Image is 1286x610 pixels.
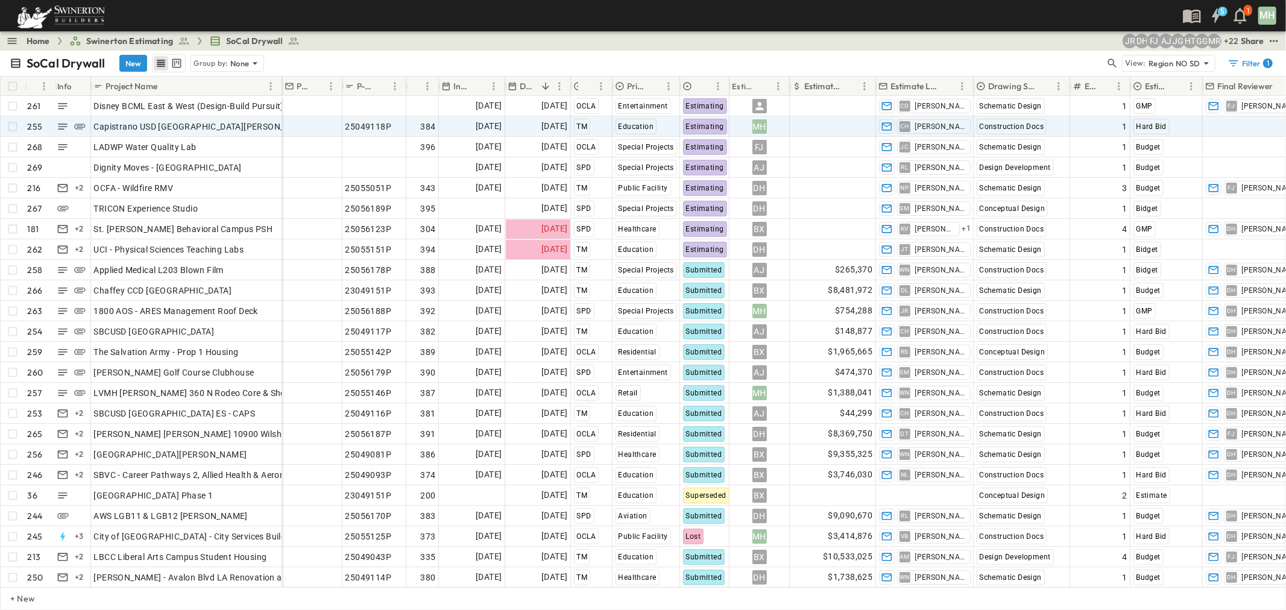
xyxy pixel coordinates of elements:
span: 1 [1122,121,1127,133]
span: [DATE] [541,324,567,338]
div: MH [752,119,767,134]
button: Menu [594,79,608,93]
span: 4 [1122,223,1127,235]
button: test [1267,34,1281,48]
p: 269 [28,162,43,174]
button: row view [154,56,168,71]
button: Menu [1184,79,1199,93]
span: Submitted [686,307,722,315]
span: [DATE] [476,283,502,297]
span: St. [PERSON_NAME] Behavioral Campus PSH [94,223,273,235]
span: 25056123P [345,223,392,235]
button: Menu [420,79,435,93]
span: 343 [420,182,435,194]
span: [PERSON_NAME] [915,265,965,275]
span: TRICON Experience Studio [94,203,198,215]
span: JT [901,249,909,250]
span: [DATE] [541,99,567,113]
div: + 2 [72,222,87,236]
p: 258 [28,264,43,276]
p: Drawing Status [988,80,1036,92]
span: [DATE] [541,345,567,359]
span: TM [577,327,588,336]
span: Estimating [686,225,724,233]
span: 23049151P [345,285,392,297]
span: Submitted [686,266,722,274]
span: 1 [1122,203,1127,215]
button: Sort [1171,80,1184,93]
h6: 1 [1267,58,1269,68]
span: CH [900,331,909,332]
div: AJ [752,324,767,339]
div: Info [55,77,91,96]
span: Dignity Moves - [GEOGRAPHIC_DATA] [94,162,242,174]
span: [PERSON_NAME] [915,245,965,254]
button: Menu [1112,79,1126,93]
span: Bidget [1136,204,1158,213]
span: OCLA [577,143,596,151]
p: Region NO SD [1149,57,1200,69]
span: Construction Docs [980,266,1044,274]
img: 6c363589ada0b36f064d841b69d3a419a338230e66bb0a533688fa5cc3e9e735.png [14,3,107,28]
span: [DATE] [476,324,502,338]
button: Sort [374,80,388,93]
span: 25055051P [345,182,392,194]
span: [PERSON_NAME] [915,183,965,193]
span: SPD [577,163,591,172]
button: Sort [844,80,857,93]
span: Estimating [686,245,724,254]
span: 384 [420,121,435,133]
div: + 2 [72,181,87,195]
p: + 22 [1224,35,1236,47]
span: Estimating [686,204,724,213]
span: [PERSON_NAME] [915,142,965,152]
span: [DATE] [541,283,567,297]
p: 262 [28,244,43,256]
span: Estimating [686,122,724,131]
button: Menu [263,79,278,93]
span: Construction Docs [980,307,1044,315]
button: Menu [487,79,501,93]
button: Sort [698,80,711,93]
span: 25055142P [345,346,392,358]
a: Home [27,35,50,47]
button: Menu [857,79,872,93]
span: Schematic Design [980,245,1042,254]
span: [DATE] [476,242,502,256]
p: 1 [1247,6,1249,16]
button: Sort [1098,80,1112,93]
span: 1 [1122,100,1127,112]
span: [PERSON_NAME] [915,306,965,316]
span: Schematic Design [980,184,1042,192]
span: SM [900,208,910,209]
button: Sort [1038,80,1051,93]
p: 259 [28,346,43,358]
span: 1 [1122,305,1127,317]
div: Share [1241,35,1264,47]
span: 382 [420,325,435,338]
span: Chaffey CCD [GEOGRAPHIC_DATA] [94,285,232,297]
button: Sort [539,80,552,93]
span: 394 [420,244,435,256]
span: SoCal Drywall [226,35,283,47]
span: 393 [420,285,435,297]
span: UCI - Physical Sciences Teaching Labs [94,244,244,256]
span: [DATE] [476,365,502,379]
span: Schematic Design [980,102,1042,110]
p: 268 [28,141,43,153]
h6: 5 [1220,7,1225,16]
p: None [230,57,250,69]
span: Estimating [686,143,724,151]
div: table view [152,54,186,72]
div: Francisco J. Sanchez (frsanchez@swinerton.com) [1147,34,1161,48]
span: Capistrano USD [GEOGRAPHIC_DATA][PERSON_NAME] [94,121,312,133]
button: Menu [552,79,567,93]
span: [PERSON_NAME] [915,101,965,111]
span: Budget [1136,184,1161,192]
span: TM [577,122,588,131]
